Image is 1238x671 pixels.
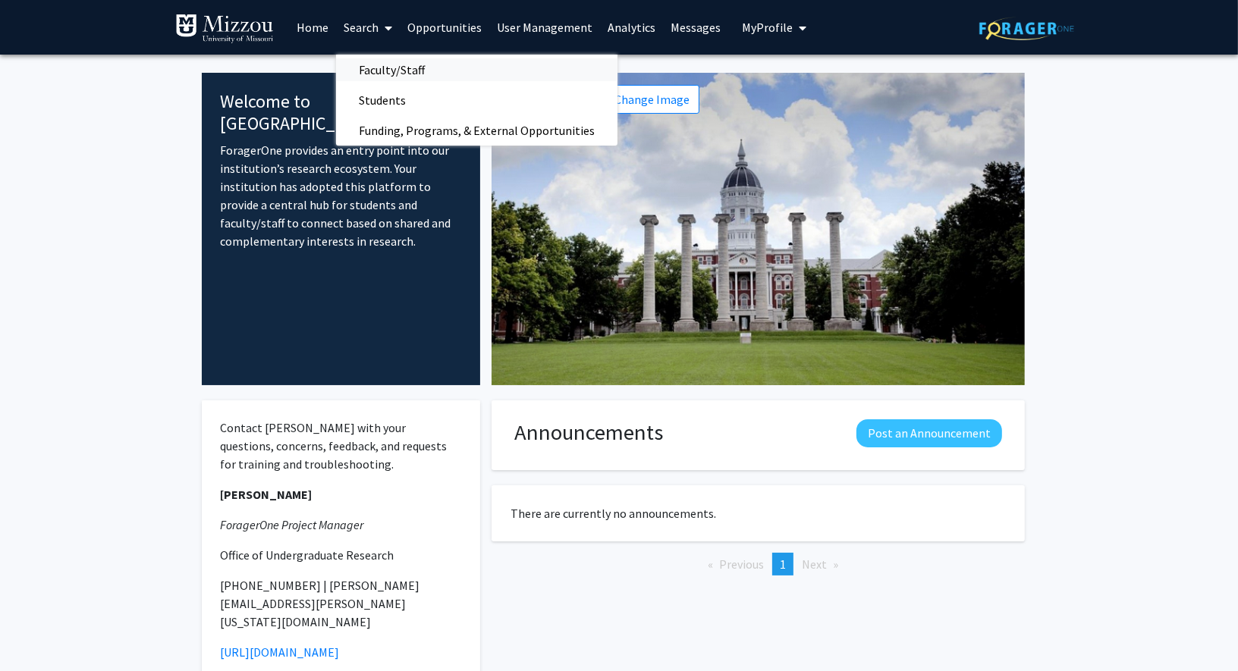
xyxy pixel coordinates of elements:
[514,419,663,446] h1: Announcements
[220,91,462,135] h4: Welcome to [GEOGRAPHIC_DATA]
[336,55,448,85] span: Faculty/Staff
[220,517,363,532] em: ForagerOne Project Manager
[220,576,462,631] p: [PHONE_NUMBER] | [PERSON_NAME][EMAIL_ADDRESS][PERSON_NAME][US_STATE][DOMAIN_NAME]
[336,89,617,111] a: Students
[492,553,1025,575] ul: Pagination
[336,85,429,115] span: Students
[220,487,312,502] strong: [PERSON_NAME]
[220,644,339,660] a: [URL][DOMAIN_NAME]
[289,1,336,54] a: Home
[663,1,728,54] a: Messages
[605,85,699,114] button: Change Image
[492,73,1025,385] img: Cover Image
[780,557,786,572] span: 1
[856,419,1002,447] button: Post an Announcement
[220,546,462,564] p: Office of Undergraduate Research
[511,504,1006,522] p: There are currently no announcements.
[979,17,1074,40] img: ForagerOne Logo
[719,557,764,572] span: Previous
[336,1,400,54] a: Search
[742,20,793,35] span: My Profile
[220,141,462,250] p: ForagerOne provides an entry point into our institution’s research ecosystem. Your institution ha...
[400,1,489,54] a: Opportunities
[175,14,274,44] img: University of Missouri Logo
[336,115,617,146] span: Funding, Programs, & External Opportunities
[600,1,663,54] a: Analytics
[11,603,64,660] iframe: Chat
[336,58,617,81] a: Faculty/Staff
[220,419,462,473] p: Contact [PERSON_NAME] with your questions, concerns, feedback, and requests for training and trou...
[489,1,600,54] a: User Management
[802,557,827,572] span: Next
[336,119,617,142] a: Funding, Programs, & External Opportunities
